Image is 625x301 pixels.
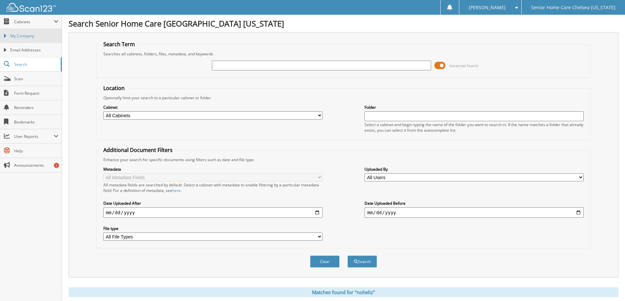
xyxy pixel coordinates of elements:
[54,163,59,168] div: 1
[14,90,58,96] span: Form Request
[69,287,618,297] div: Matches found for "noheliz"
[103,166,323,172] label: Metadata
[14,119,58,125] span: Bookmarks
[103,226,323,231] label: File type
[469,6,506,9] span: [PERSON_NAME]
[100,51,587,57] div: Searches all cabinets, folders, files, metadata, and keywords
[69,18,618,29] h1: Search Senior Home Care [GEOGRAPHIC_DATA] [US_STATE]
[365,122,584,133] div: Select a cabinet and begin typing the name of the folder you want to search in. If the name match...
[310,255,340,268] button: Clear
[14,62,57,67] span: Search
[365,166,584,172] label: Uploaded By
[100,146,176,154] legend: Additional Document Filters
[592,270,625,301] iframe: Chat Widget
[10,33,58,39] span: My Company
[365,207,584,218] input: end
[103,200,323,206] label: Date Uploaded After
[100,95,587,101] div: Optionally limit your search to a particular cabinet or folder
[14,105,58,110] span: Reminders
[14,162,58,168] span: Announcements
[14,76,58,82] span: Scan
[100,157,587,162] div: Enhance your search for specific documents using filters such as date and file type.
[100,85,128,92] legend: Location
[365,200,584,206] label: Date Uploaded Before
[103,104,323,110] label: Cabinet
[103,182,323,193] div: All metadata fields are searched by default. Select a cabinet with metadata to enable filtering b...
[449,63,478,68] span: Advanced Search
[14,19,54,25] span: Cabinets
[100,41,138,48] legend: Search Term
[10,47,58,53] span: Email Addresses
[365,104,584,110] label: Folder
[103,207,323,218] input: start
[347,255,377,268] button: Search
[14,134,54,139] span: User Reports
[14,148,58,154] span: Help
[531,6,615,9] span: Senior Home Care Chelsea [US_STATE]
[172,188,181,193] a: here
[7,3,56,12] img: scan123-logo-white.svg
